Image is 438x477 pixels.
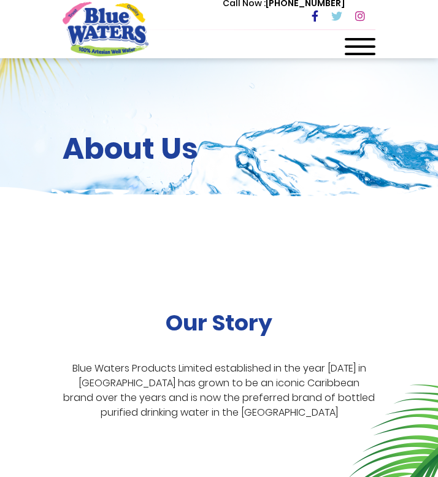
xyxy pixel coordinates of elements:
[166,310,272,336] h2: Our Story
[63,131,375,167] h2: About Us
[63,2,148,56] a: store logo
[63,361,375,420] p: Blue Waters Products Limited established in the year [DATE] in [GEOGRAPHIC_DATA] has grown to be ...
